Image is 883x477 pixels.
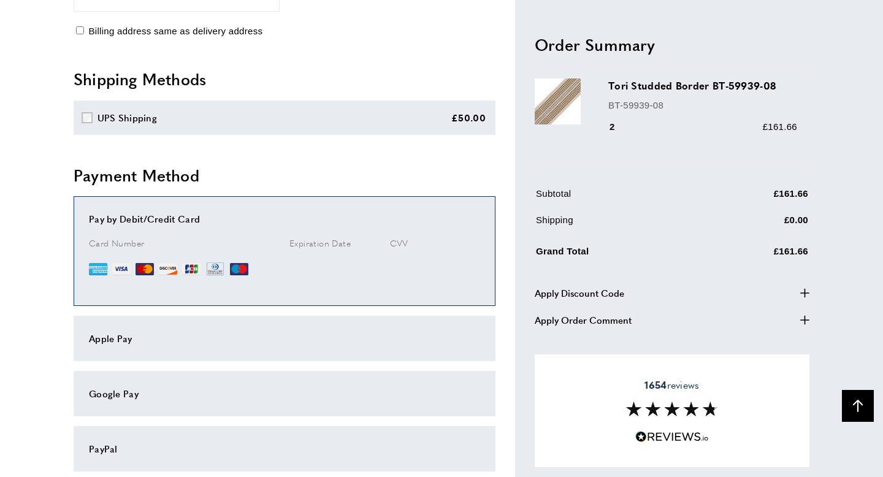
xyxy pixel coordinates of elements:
span: reviews [644,379,699,391]
span: Billing address same as delivery address [88,26,262,36]
td: Shipping [536,212,700,236]
img: MC.webp [136,260,154,278]
td: £161.66 [701,241,809,267]
span: CVV [390,237,408,249]
span: Apply Discount Code [535,285,624,300]
div: Pay by Debit/Credit Card [89,212,480,226]
div: Apple Pay [89,331,480,346]
img: MI.webp [230,260,248,278]
h2: Shipping Methods [74,68,495,90]
img: Tori Studded Border BT-59939-08 [535,78,581,124]
h3: Tori Studded Border BT-59939-08 [608,78,797,93]
div: 2 [608,119,632,134]
span: Apply Order Comment [535,312,632,327]
td: Subtotal [536,186,700,210]
img: JCB.webp [182,260,201,278]
div: Google Pay [89,386,480,401]
img: DN.webp [205,260,225,278]
div: UPS Shipping [97,110,158,125]
h2: Payment Method [74,164,495,186]
img: Reviews section [626,402,718,416]
td: £0.00 [701,212,809,236]
div: PayPal [89,441,480,456]
div: £50.00 [451,110,486,125]
p: BT-59939-08 [608,97,797,112]
span: Card Number [89,237,144,249]
img: AE.webp [89,260,107,278]
input: Billing address same as delivery address [76,26,84,34]
span: Expiration Date [289,237,351,249]
td: Grand Total [536,241,700,267]
td: £161.66 [701,186,809,210]
strong: 1654 [644,378,667,392]
img: DI.webp [159,260,177,278]
span: £161.66 [763,121,797,131]
img: Reviews.io 5 stars [635,431,709,443]
img: VI.webp [112,260,131,278]
h2: Order Summary [535,33,809,55]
